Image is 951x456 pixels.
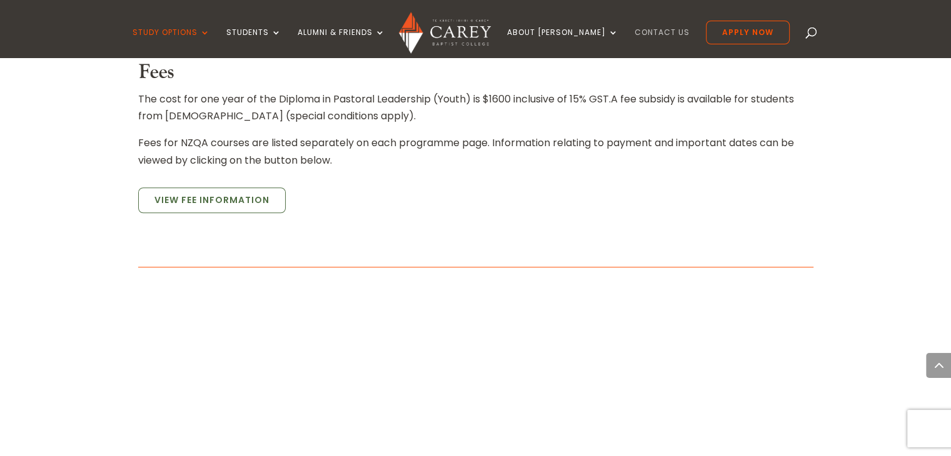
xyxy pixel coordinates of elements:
[138,134,813,168] p: Fees for NZQA courses are listed separately on each programme page. Information relating to payme...
[507,28,618,57] a: About [PERSON_NAME]
[138,91,813,134] p: The cost for one year of the Diploma in Pastoral Leadership (Youth) is $1600 inclusive of 15% GST.
[706,21,790,44] a: Apply Now
[226,28,281,57] a: Students
[399,12,491,54] img: Carey Baptist College
[138,61,813,91] h3: Fees
[298,28,385,57] a: Alumni & Friends
[133,28,210,57] a: Study Options
[635,28,690,57] a: Contact Us
[138,187,286,214] a: View Fee Information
